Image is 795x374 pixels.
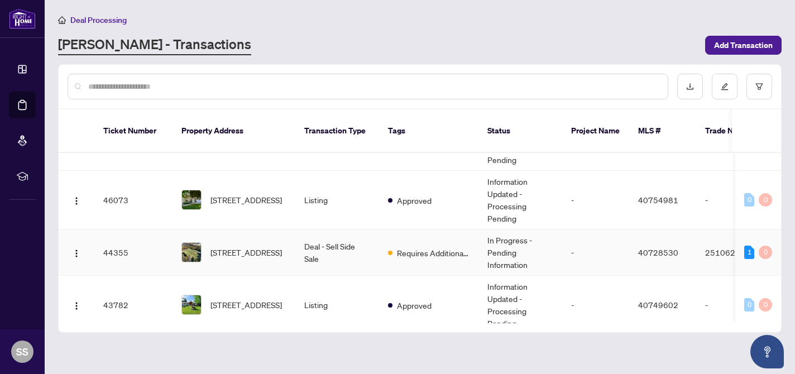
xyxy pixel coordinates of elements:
td: 43782 [94,276,173,334]
span: edit [721,83,729,90]
button: edit [712,74,737,99]
span: 40749602 [638,300,678,310]
img: thumbnail-img [182,190,201,209]
button: download [677,74,703,99]
span: Add Transaction [714,36,773,54]
td: In Progress - Pending Information [478,229,562,276]
td: 44355 [94,229,173,276]
img: thumbnail-img [182,243,201,262]
td: Listing [295,276,379,334]
div: 1 [744,246,754,259]
span: 40754981 [638,195,678,205]
span: Approved [397,194,432,207]
span: Approved [397,299,432,311]
span: 40728530 [638,247,678,257]
span: filter [755,83,763,90]
th: Project Name [562,109,629,153]
td: 2510625 [696,229,774,276]
td: Listing [295,171,379,229]
img: Logo [72,196,81,205]
div: 0 [744,298,754,311]
td: - [696,171,774,229]
img: logo [9,8,36,29]
button: Logo [68,243,85,261]
button: filter [746,74,772,99]
td: - [562,229,629,276]
th: Tags [379,109,478,153]
button: Logo [68,296,85,314]
span: home [58,16,66,24]
div: 0 [759,246,772,259]
span: [STREET_ADDRESS] [210,246,282,258]
img: thumbnail-img [182,295,201,314]
div: 0 [759,193,772,207]
a: [PERSON_NAME] - Transactions [58,35,251,55]
button: Open asap [750,335,784,368]
th: MLS # [629,109,696,153]
img: Logo [72,301,81,310]
button: Logo [68,191,85,209]
span: Requires Additional Docs [397,247,470,259]
span: Deal Processing [70,15,127,25]
td: Information Updated - Processing Pending [478,171,562,229]
div: 0 [744,193,754,207]
td: - [562,276,629,334]
th: Trade Number [696,109,774,153]
button: Add Transaction [705,36,782,55]
span: SS [16,344,28,359]
img: Logo [72,249,81,258]
th: Transaction Type [295,109,379,153]
th: Status [478,109,562,153]
span: [STREET_ADDRESS] [210,299,282,311]
td: - [562,171,629,229]
span: download [686,83,694,90]
td: Information Updated - Processing Pending [478,276,562,334]
div: 0 [759,298,772,311]
span: [STREET_ADDRESS] [210,194,282,206]
th: Ticket Number [94,109,173,153]
td: - [696,276,774,334]
td: 46073 [94,171,173,229]
td: Deal - Sell Side Sale [295,229,379,276]
th: Property Address [173,109,295,153]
